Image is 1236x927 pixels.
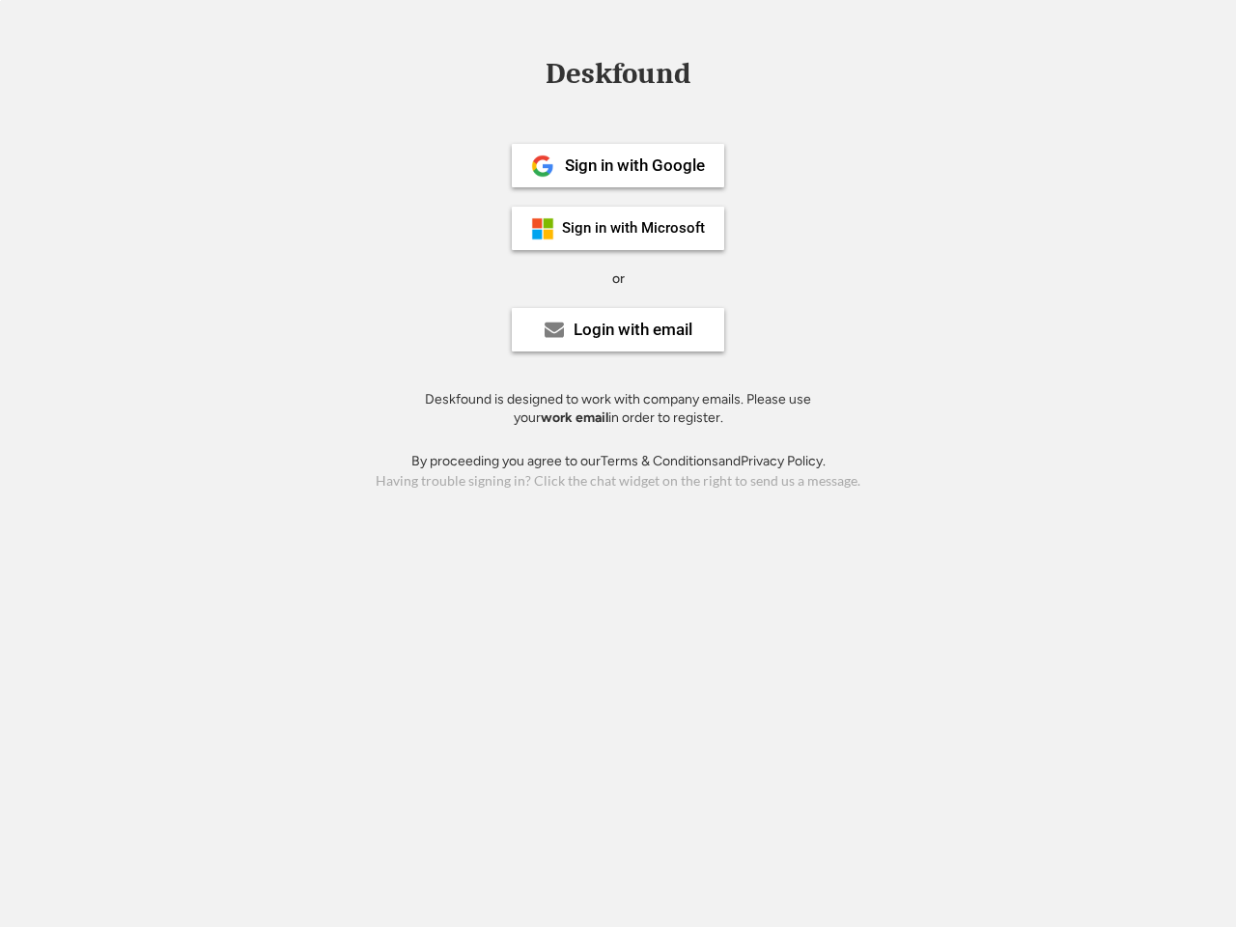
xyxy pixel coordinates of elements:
div: Deskfound [536,59,700,89]
div: Sign in with Microsoft [562,221,705,236]
strong: work email [541,409,608,426]
div: Sign in with Google [565,157,705,174]
img: 1024px-Google__G__Logo.svg.png [531,154,554,178]
div: Deskfound is designed to work with company emails. Please use your in order to register. [401,390,835,428]
a: Privacy Policy. [741,453,826,469]
div: Login with email [574,322,692,338]
img: ms-symbollockup_mssymbol_19.png [531,217,554,240]
a: Terms & Conditions [601,453,718,469]
div: or [612,269,625,289]
div: By proceeding you agree to our and [411,452,826,471]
